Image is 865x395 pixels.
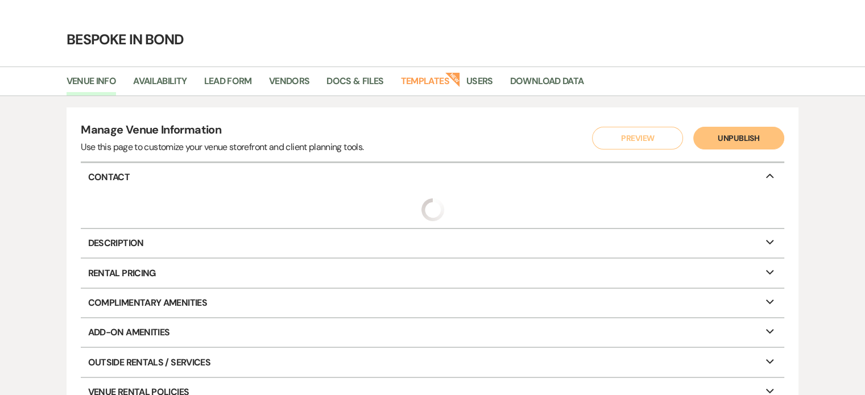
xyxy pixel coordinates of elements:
a: Lead Form [204,74,251,95]
a: Templates [401,74,449,95]
p: Outside Rentals / Services [81,348,784,376]
p: Complimentary Amenities [81,289,784,317]
p: Rental Pricing [81,259,784,287]
div: Use this page to customize your venue storefront and client planning tools. [81,140,363,154]
h4: Manage Venue Information [81,122,363,140]
a: Availability [133,74,187,95]
a: Venue Info [67,74,117,95]
strong: New [445,71,461,87]
a: Vendors [269,74,310,95]
img: loading spinner [421,198,444,221]
p: Contact [81,163,784,192]
a: Users [466,74,493,95]
button: Unpublish [693,127,784,149]
a: Download Data [510,74,584,95]
h4: Bespoke in Bond [23,30,842,49]
p: Description [81,229,784,257]
button: Preview [592,127,683,149]
a: Docs & Files [326,74,383,95]
p: Add-On Amenities [81,318,784,347]
a: Preview [590,127,681,149]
